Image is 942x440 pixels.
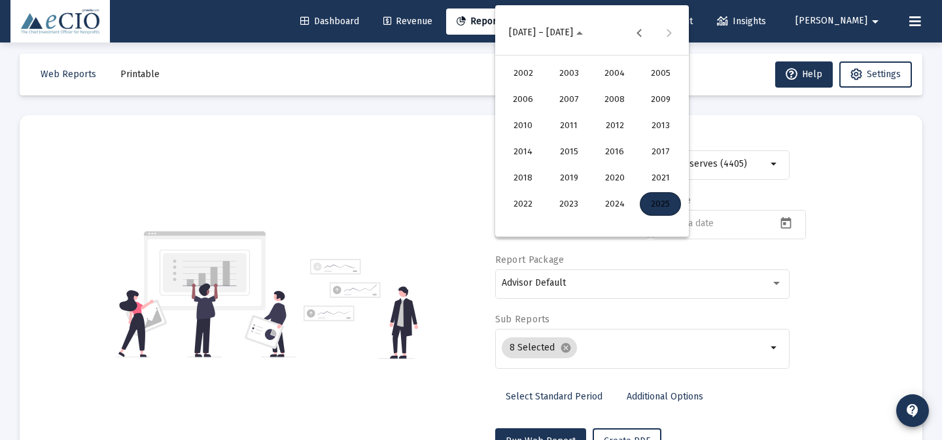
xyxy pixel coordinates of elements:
[546,191,592,217] button: 2023
[546,112,592,139] button: 2011
[638,139,684,165] button: 2017
[638,86,684,112] button: 2009
[548,166,589,190] div: 2019
[594,61,635,85] div: 2004
[502,140,544,163] div: 2014
[655,20,682,46] button: Next 24 years
[594,166,635,190] div: 2020
[502,88,544,111] div: 2006
[638,165,684,191] button: 2021
[592,191,638,217] button: 2024
[502,166,544,190] div: 2018
[509,27,573,38] span: [DATE] – [DATE]
[546,139,592,165] button: 2015
[640,140,681,163] div: 2017
[498,20,593,46] button: Choose date
[638,60,684,86] button: 2005
[548,140,589,163] div: 2015
[594,140,635,163] div: 2016
[640,114,681,137] div: 2013
[502,114,544,137] div: 2010
[502,61,544,85] div: 2002
[594,192,635,216] div: 2024
[592,139,638,165] button: 2016
[594,114,635,137] div: 2012
[500,191,546,217] button: 2022
[500,139,546,165] button: 2014
[640,88,681,111] div: 2009
[592,165,638,191] button: 2020
[548,192,589,216] div: 2023
[546,165,592,191] button: 2019
[500,165,546,191] button: 2018
[546,86,592,112] button: 2007
[640,192,681,216] div: 2025
[626,20,652,46] button: Previous 24 years
[548,88,589,111] div: 2007
[640,166,681,190] div: 2021
[592,112,638,139] button: 2012
[502,192,544,216] div: 2022
[592,60,638,86] button: 2004
[638,112,684,139] button: 2013
[500,112,546,139] button: 2010
[640,61,681,85] div: 2005
[500,86,546,112] button: 2006
[548,114,589,137] div: 2011
[592,86,638,112] button: 2008
[638,191,684,217] button: 2025
[548,61,589,85] div: 2003
[500,60,546,86] button: 2002
[546,60,592,86] button: 2003
[594,88,635,111] div: 2008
